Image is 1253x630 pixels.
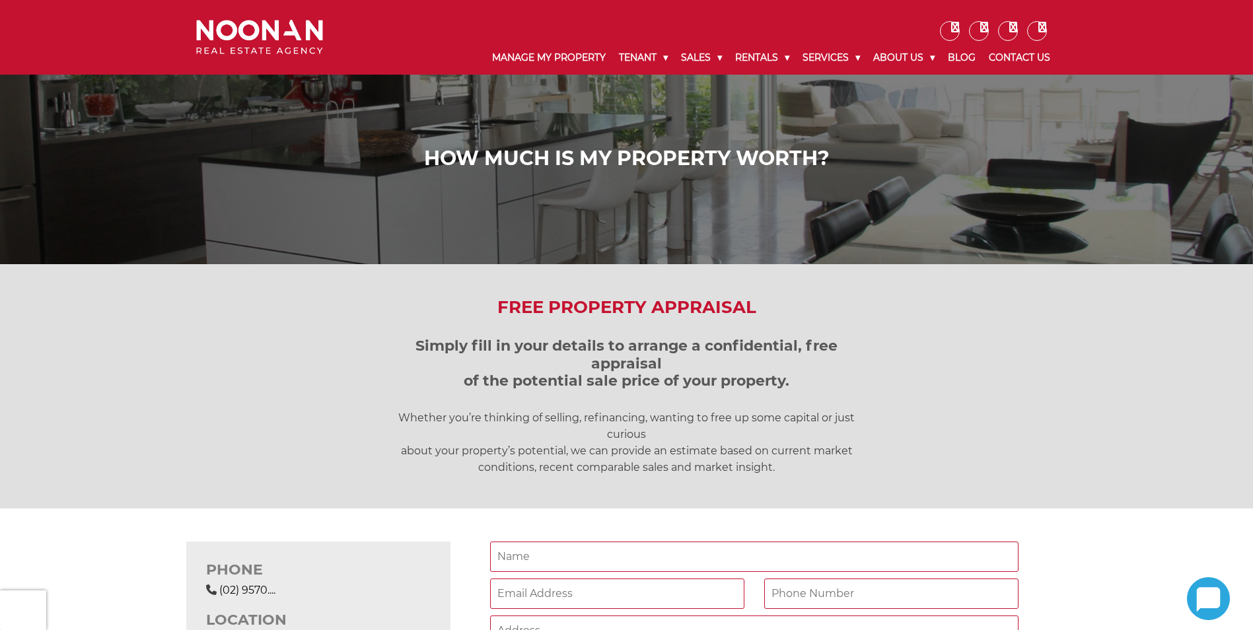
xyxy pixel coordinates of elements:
[796,41,867,75] a: Services
[490,578,744,609] input: Email Address
[199,147,1054,170] h1: How Much is My Property Worth?
[867,41,941,75] a: About Us
[206,612,431,629] h3: LOCATION
[196,20,323,55] img: Noonan Real Estate Agency
[379,409,875,475] p: Whether you’re thinking of selling, refinancing, wanting to free up some capital or just curious ...
[490,542,1019,572] input: Name
[674,41,729,75] a: Sales
[379,337,875,390] h3: Simply fill in your details to arrange a confidential, free appraisal of the potential sale price...
[485,41,612,75] a: Manage My Property
[186,297,1067,318] h2: Free Property Appraisal
[729,41,796,75] a: Rentals
[206,561,431,578] h3: PHONE
[612,41,674,75] a: Tenant
[219,584,275,596] a: Click to reveal phone number
[219,584,275,596] span: (02) 9570....
[982,41,1057,75] a: Contact Us
[764,578,1019,609] input: Phone Number
[941,41,982,75] a: Blog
